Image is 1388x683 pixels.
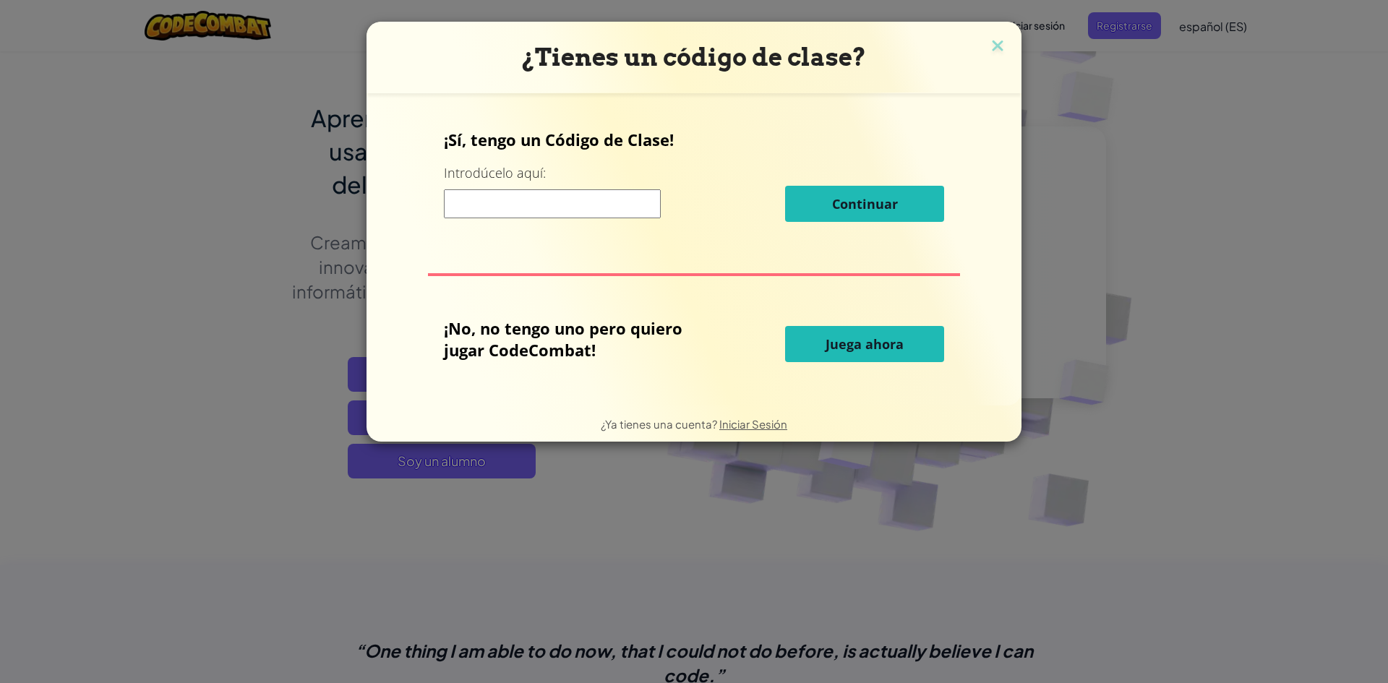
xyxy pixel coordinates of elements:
[444,129,945,150] p: ¡Sí, tengo un Código de Clase!
[988,36,1007,58] img: close icon
[444,317,714,361] p: ¡No, no tengo uno pero quiero jugar CodeCombat!
[444,164,546,182] label: Introdúcelo aquí:
[601,417,719,431] span: ¿Ya tienes una cuenta?
[522,43,866,72] span: ¿Tienes un código de clase?
[785,186,944,222] button: Continuar
[719,417,787,431] a: Iniciar Sesión
[826,335,904,353] span: Juega ahora
[785,326,944,362] button: Juega ahora
[832,195,898,212] span: Continuar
